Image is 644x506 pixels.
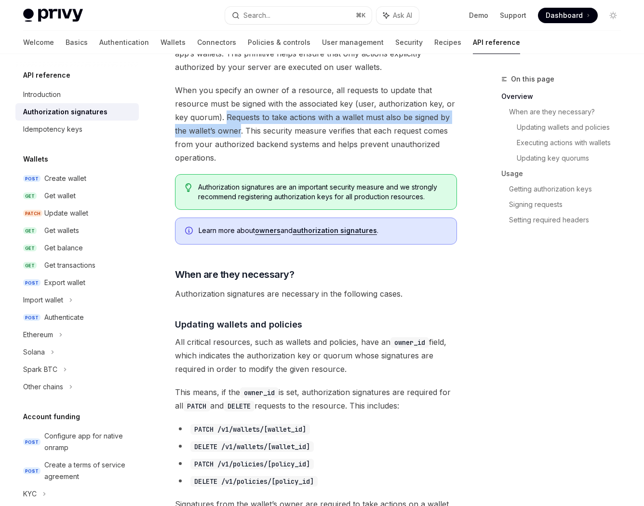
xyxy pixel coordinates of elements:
a: Support [500,11,526,20]
span: Dashboard [546,11,583,20]
div: Get wallets [44,225,79,236]
a: GETGet wallets [15,222,139,239]
div: Spark BTC [23,364,57,375]
a: POSTAuthenticate [15,309,139,326]
span: Authorization signatures are necessary in the following cases. [175,287,457,301]
a: Welcome [23,31,54,54]
span: POST [23,467,40,475]
button: Toggle dark mode [605,8,621,23]
a: Authentication [99,31,149,54]
a: API reference [473,31,520,54]
a: Security [395,31,423,54]
span: POST [23,279,40,287]
a: Policies & controls [248,31,310,54]
div: Other chains [23,381,63,393]
h5: Account funding [23,411,80,423]
a: Demo [469,11,488,20]
span: When are they necessary? [175,268,294,281]
div: Configure app for native onramp [44,430,133,453]
span: POST [23,175,40,182]
span: Updating wallets and policies [175,318,302,331]
div: Create a terms of service agreement [44,459,133,482]
code: PATCH [183,401,210,411]
a: Dashboard [538,8,598,23]
a: Wallets [161,31,186,54]
div: Solana [23,346,45,358]
a: Executing actions with wallets [517,135,629,150]
a: POSTExport wallet [15,274,139,291]
code: owner_id [240,387,279,398]
span: On this page [511,73,554,85]
div: Authenticate [44,312,84,323]
span: This means, if the is set, authorization signatures are required for all and requests to the reso... [175,385,457,412]
div: Update wallet [44,207,88,219]
a: Setting required headers [509,212,629,228]
a: PATCHUpdate wallet [15,205,139,222]
button: Search...⌘K [225,7,372,24]
div: Authorization signatures [23,106,107,118]
span: Learn more about and . [199,226,447,235]
a: authorization signatures [293,226,377,235]
a: User management [322,31,384,54]
a: Recipes [434,31,461,54]
span: POST [23,438,40,446]
span: GET [23,192,37,200]
a: owners [255,226,281,235]
div: Search... [243,10,270,21]
svg: Info [185,227,195,236]
h5: API reference [23,69,70,81]
div: Ethereum [23,329,53,341]
span: GET [23,227,37,234]
a: Overview [501,89,629,104]
span: Authorization signatures are an important security measure and we strongly recommend registering ... [198,182,447,202]
div: Create wallet [44,173,86,184]
span: PATCH [23,210,42,217]
div: KYC [23,488,37,500]
a: Basics [66,31,88,54]
a: Updating wallets and policies [517,120,629,135]
div: Import wallet [23,294,63,306]
h5: Wallets [23,153,48,165]
span: When you specify an owner of a resource, all requests to update that resource must be signed with... [175,83,457,164]
a: GETGet balance [15,239,139,257]
span: All critical resources, such as wallets and policies, have an field, which indicates the authoriz... [175,335,457,376]
code: PATCH /v1/policies/[policy_id] [190,459,314,469]
code: DELETE [224,401,255,411]
a: When are they necessary? [509,104,629,120]
a: Authorization signatures [15,103,139,121]
button: Ask AI [376,7,419,24]
a: POSTCreate wallet [15,170,139,187]
a: POSTCreate a terms of service agreement [15,456,139,485]
div: Export wallet [44,277,85,288]
span: Ask AI [393,11,412,20]
div: Get wallet [44,190,76,202]
a: Idempotency keys [15,121,139,138]
a: Introduction [15,86,139,103]
svg: Tip [185,183,192,192]
div: Idempotency keys [23,123,82,135]
div: Get transactions [44,260,95,271]
span: POST [23,314,40,321]
img: light logo [23,9,83,22]
code: DELETE /v1/policies/[policy_id] [190,476,318,487]
a: GETGet wallet [15,187,139,205]
a: Signing requests [509,197,629,212]
a: GETGet transactions [15,257,139,274]
span: ⌘ K [356,12,366,19]
a: Usage [501,166,629,181]
code: PATCH /v1/wallets/[wallet_id] [190,424,310,435]
a: POSTConfigure app for native onramp [15,427,139,456]
div: Introduction [23,89,61,100]
span: GET [23,262,37,269]
a: Connectors [197,31,236,54]
a: Getting authorization keys [509,181,629,197]
a: Updating key quorums [517,150,629,166]
code: owner_id [390,337,429,348]
code: DELETE /v1/wallets/[wallet_id] [190,441,314,452]
div: Get balance [44,242,83,254]
span: GET [23,245,37,252]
